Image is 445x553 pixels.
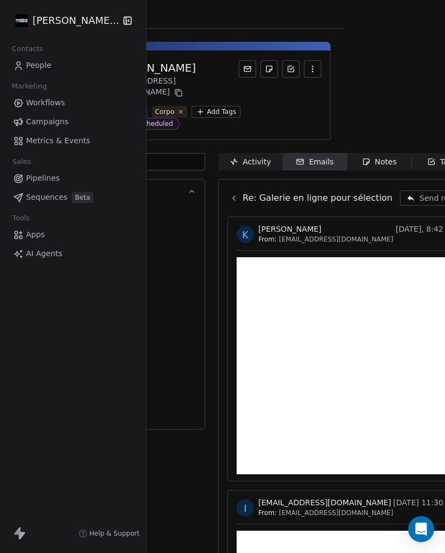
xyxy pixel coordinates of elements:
[9,226,137,244] a: Apps
[26,248,62,259] span: AI Agents
[26,135,90,147] span: Metrics & Events
[26,60,52,71] span: People
[79,529,139,538] a: Help & Support
[9,94,137,112] a: Workflows
[408,516,434,542] div: Open Intercom Messenger
[9,132,137,150] a: Metrics & Events
[362,156,397,168] div: Notes
[26,192,67,203] span: Sequences
[9,56,137,74] a: People
[192,106,240,118] button: Add Tags
[258,224,321,234] span: [PERSON_NAME]
[26,116,68,128] span: Campaigns
[8,210,34,226] span: Tools
[230,156,271,168] div: Activity
[244,501,246,516] div: i
[258,235,277,244] span: From:
[72,192,93,203] span: Beta
[90,529,139,538] span: Help & Support
[258,508,277,517] span: From:
[7,41,48,57] span: Contacts
[258,497,391,508] span: [EMAIL_ADDRESS][DOMAIN_NAME]
[26,173,60,184] span: Pipelines
[7,78,52,94] span: Marketing
[15,14,28,27] img: Daudelin%20Photo%20Logo%20White%202025%20Square.png
[8,154,36,170] span: Sales
[26,97,65,109] span: Workflows
[26,229,45,240] span: Apps
[106,60,239,75] div: [PERSON_NAME]
[9,245,137,263] a: AI Agents
[9,113,137,131] a: Campaigns
[279,508,393,517] span: [EMAIL_ADDRESS][DOMAIN_NAME]
[242,227,249,242] div: K
[9,188,137,206] a: SequencesBeta
[243,192,392,205] span: Re: Galerie en ligne pour sélection
[9,169,137,187] a: Pipelines
[155,107,175,117] div: Corpo
[279,235,393,244] span: [EMAIL_ADDRESS][DOMAIN_NAME]
[13,11,116,30] button: [PERSON_NAME] Photo
[106,75,239,99] div: [EMAIL_ADDRESS][DOMAIN_NAME]
[33,14,120,28] span: [PERSON_NAME] Photo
